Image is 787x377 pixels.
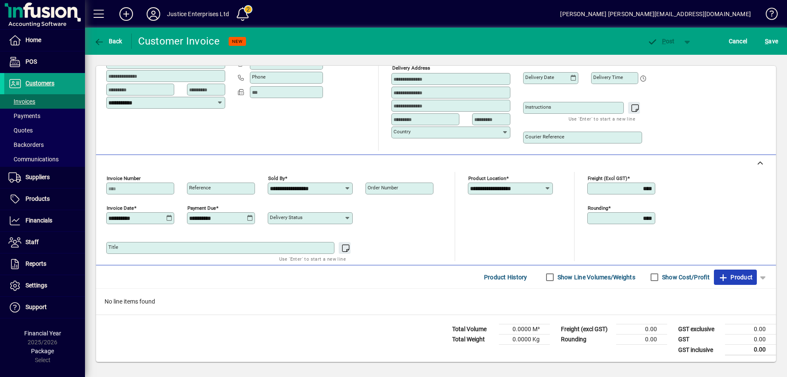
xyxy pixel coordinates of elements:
[525,74,554,80] mat-label: Delivery date
[4,297,85,318] a: Support
[714,270,757,285] button: Product
[113,6,140,22] button: Add
[725,324,776,335] td: 0.00
[4,51,85,73] a: POS
[560,7,751,21] div: [PERSON_NAME] [PERSON_NAME][EMAIL_ADDRESS][DOMAIN_NAME]
[674,335,725,345] td: GST
[647,38,675,45] span: ost
[499,335,550,345] td: 0.0000 Kg
[759,2,776,29] a: Knowledge Base
[25,239,39,245] span: Staff
[763,34,780,49] button: Save
[92,34,125,49] button: Back
[4,109,85,123] a: Payments
[270,214,303,220] mat-label: Delivery status
[4,30,85,51] a: Home
[725,345,776,355] td: 0.00
[25,195,50,202] span: Products
[499,324,550,335] td: 0.0000 M³
[616,335,667,345] td: 0.00
[85,34,132,49] app-page-header-button: Back
[187,205,216,211] mat-label: Payment due
[25,304,47,310] span: Support
[4,94,85,109] a: Invoices
[662,38,666,45] span: P
[660,273,710,281] label: Show Cost/Profit
[616,324,667,335] td: 0.00
[674,324,725,335] td: GST exclusive
[8,156,59,163] span: Communications
[448,324,499,335] td: Total Volume
[94,38,122,45] span: Back
[588,205,608,211] mat-label: Rounding
[643,34,679,49] button: Post
[484,270,527,284] span: Product History
[674,345,725,355] td: GST inclusive
[8,113,40,119] span: Payments
[468,175,506,181] mat-label: Product location
[232,39,243,44] span: NEW
[252,74,266,80] mat-label: Phone
[189,185,211,191] mat-label: Reference
[4,275,85,296] a: Settings
[729,34,747,48] span: Cancel
[24,330,61,337] span: Financial Year
[8,98,35,105] span: Invoices
[765,38,768,45] span: S
[279,254,346,264] mat-hint: Use 'Enter' to start a new line
[268,175,285,181] mat-label: Sold by
[569,114,635,124] mat-hint: Use 'Enter' to start a new line
[368,185,398,191] mat-label: Order number
[25,37,41,43] span: Home
[4,253,85,275] a: Reports
[556,273,635,281] label: Show Line Volumes/Weights
[4,138,85,152] a: Backorders
[138,34,220,48] div: Customer Invoice
[140,6,167,22] button: Profile
[525,104,551,110] mat-label: Instructions
[25,58,37,65] span: POS
[588,175,627,181] mat-label: Freight (excl GST)
[525,134,564,140] mat-label: Courier Reference
[25,282,47,289] span: Settings
[557,324,616,335] td: Freight (excl GST)
[25,80,54,87] span: Customers
[25,260,46,267] span: Reports
[448,335,499,345] td: Total Weight
[718,270,753,284] span: Product
[557,335,616,345] td: Rounding
[481,270,531,285] button: Product History
[25,217,52,224] span: Financials
[725,335,776,345] td: 0.00
[25,174,50,180] span: Suppliers
[4,232,85,253] a: Staff
[96,289,776,315] div: No line items found
[107,205,134,211] mat-label: Invoice date
[393,129,410,135] mat-label: Country
[4,210,85,231] a: Financials
[108,244,118,250] mat-label: Title
[8,127,33,134] span: Quotes
[107,175,141,181] mat-label: Invoice number
[4,152,85,166] a: Communications
[167,7,229,21] div: Justice Enterprises Ltd
[765,34,778,48] span: ave
[8,141,44,148] span: Backorders
[4,123,85,138] a: Quotes
[4,188,85,210] a: Products
[31,348,54,354] span: Package
[4,167,85,188] a: Suppliers
[593,74,623,80] mat-label: Delivery time
[727,34,750,49] button: Cancel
